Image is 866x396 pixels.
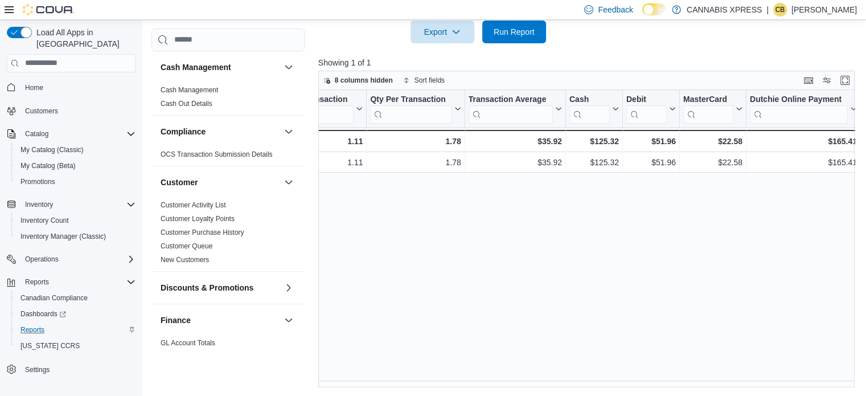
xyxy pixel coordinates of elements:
[282,175,295,189] button: Customer
[766,3,769,17] p: |
[20,127,53,141] button: Catalog
[151,336,305,368] div: Finance
[598,4,633,15] span: Feedback
[642,15,643,16] span: Dark Mode
[25,365,50,374] span: Settings
[20,252,63,266] button: Operations
[161,177,280,188] button: Customer
[161,228,244,237] span: Customer Purchase History
[494,26,535,38] span: Run Report
[32,27,136,50] span: Load All Apps in [GEOGRAPHIC_DATA]
[20,325,44,334] span: Reports
[16,159,136,173] span: My Catalog (Beta)
[11,322,140,338] button: Reports
[16,143,88,157] a: My Catalog (Classic)
[482,21,546,43] button: Run Report
[161,86,218,94] a: Cash Management
[20,81,48,95] a: Home
[20,216,69,225] span: Inventory Count
[2,274,140,290] button: Reports
[11,174,140,190] button: Promotions
[16,323,136,337] span: Reports
[25,200,53,209] span: Inventory
[20,198,58,211] button: Inventory
[2,197,140,213] button: Inventory
[151,198,305,271] div: Customer
[683,134,742,148] div: $22.58
[16,175,60,189] a: Promotions
[16,291,136,305] span: Canadian Compliance
[16,307,71,321] a: Dashboards
[20,232,106,241] span: Inventory Manager (Classic)
[319,74,397,87] button: 8 columns hidden
[417,21,467,43] span: Export
[750,134,857,148] div: $165.41
[161,242,212,251] span: Customer Queue
[11,290,140,306] button: Canadian Compliance
[20,177,55,186] span: Promotions
[25,277,49,287] span: Reports
[16,230,136,243] span: Inventory Manager (Classic)
[161,339,215,347] a: GL Account Totals
[161,62,280,73] button: Cash Management
[20,309,66,319] span: Dashboards
[20,80,136,95] span: Home
[16,291,92,305] a: Canadian Compliance
[161,215,235,223] a: Customer Loyalty Points
[161,338,215,348] span: GL Account Totals
[16,214,73,227] a: Inventory Count
[318,57,860,68] p: Showing 1 of 1
[16,339,84,353] a: [US_STATE] CCRS
[2,251,140,267] button: Operations
[25,129,48,138] span: Catalog
[370,134,461,148] div: 1.78
[11,338,140,354] button: [US_STATE] CCRS
[161,126,280,137] button: Compliance
[2,361,140,377] button: Settings
[161,62,231,73] h3: Cash Management
[161,242,212,250] a: Customer Queue
[20,104,63,118] a: Customers
[802,74,815,87] button: Keyboard shortcuts
[161,177,198,188] h3: Customer
[11,213,140,228] button: Inventory Count
[25,107,58,116] span: Customers
[20,363,54,377] a: Settings
[20,198,136,211] span: Inventory
[282,313,295,327] button: Finance
[16,159,80,173] a: My Catalog (Beta)
[687,3,762,17] p: CANNABIS XPRESS
[20,252,136,266] span: Operations
[642,3,666,15] input: Dark Mode
[414,76,445,85] span: Sort fields
[626,134,676,148] div: $51.96
[20,275,136,289] span: Reports
[161,85,218,95] span: Cash Management
[161,228,244,236] a: Customer Purchase History
[16,323,49,337] a: Reports
[569,134,619,148] div: $125.32
[161,201,226,209] a: Customer Activity List
[11,158,140,174] button: My Catalog (Beta)
[11,228,140,244] button: Inventory Manager (Classic)
[282,60,295,74] button: Cash Management
[161,214,235,223] span: Customer Loyalty Points
[16,214,136,227] span: Inventory Count
[20,127,136,141] span: Catalog
[265,134,363,148] div: 1.11
[161,150,273,159] span: OCS Transaction Submission Details
[775,3,785,17] span: CB
[2,126,140,142] button: Catalog
[20,161,76,170] span: My Catalog (Beta)
[20,145,84,154] span: My Catalog (Classic)
[16,175,136,189] span: Promotions
[468,134,561,148] div: $35.92
[161,282,253,293] h3: Discounts & Promotions
[151,148,305,166] div: Compliance
[161,315,191,326] h3: Finance
[16,339,136,353] span: Washington CCRS
[820,74,834,87] button: Display options
[161,256,209,264] a: New Customers
[335,76,393,85] span: 8 columns hidden
[161,126,206,137] h3: Compliance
